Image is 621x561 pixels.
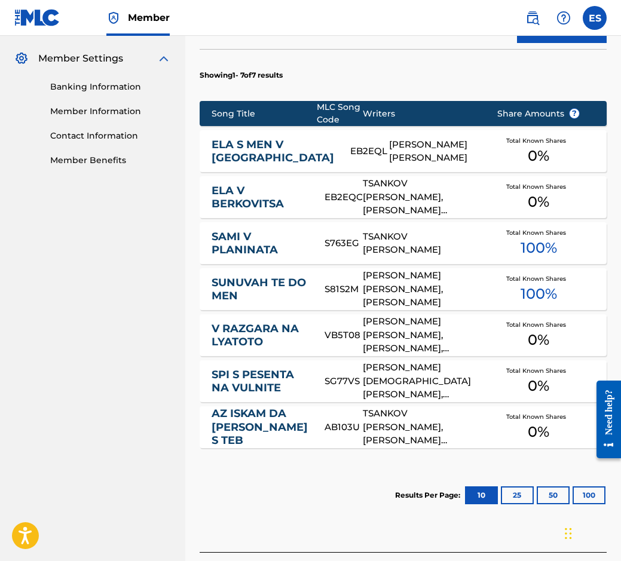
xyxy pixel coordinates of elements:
[506,320,571,329] span: Total Known Shares
[506,182,571,191] span: Total Known Shares
[363,361,479,401] div: [PERSON_NAME][DEMOGRAPHIC_DATA] [PERSON_NAME], [PERSON_NAME] [PERSON_NAME]
[363,269,479,309] div: [PERSON_NAME] [PERSON_NAME], [PERSON_NAME]
[325,375,363,388] div: SG77VS
[561,504,621,561] iframe: Chat Widget
[212,322,308,349] a: V RAZGARA NA LYATOTO
[14,51,29,66] img: Member Settings
[325,191,363,204] div: EB2EQC
[573,486,605,504] button: 100
[212,108,316,120] div: Song Title
[38,51,123,66] span: Member Settings
[528,421,549,443] span: 0 %
[506,366,571,375] span: Total Known Shares
[363,177,479,217] div: TSANKOV [PERSON_NAME], [PERSON_NAME] ETURSKI
[325,237,363,250] div: S763EG
[525,11,540,25] img: search
[212,368,308,395] a: SPI S PESENTA NA VULNITE
[50,130,171,142] a: Contact Information
[363,230,479,257] div: TSANKOV [PERSON_NAME]
[528,375,549,397] span: 0 %
[212,230,308,257] a: SAMI V PLANINATA
[506,228,571,237] span: Total Known Shares
[350,145,389,158] div: EB2EQL
[363,108,479,120] div: Writers
[565,516,572,551] div: Плъзни
[570,109,579,118] span: ?
[157,51,171,66] img: expand
[521,283,557,305] span: 100 %
[50,105,171,118] a: Member Information
[521,237,557,259] span: 100 %
[395,490,463,501] p: Results Per Page:
[50,154,171,167] a: Member Benefits
[521,6,544,30] a: Public Search
[561,504,621,561] div: Джаджи за чат
[552,6,576,30] div: Help
[212,184,308,211] a: ELA V BERKOVITSA
[212,407,308,447] a: AZ ISKAM DA [PERSON_NAME] S TEB
[389,138,479,165] div: [PERSON_NAME] [PERSON_NAME]
[317,101,363,126] div: MLC Song Code
[363,407,479,447] div: TSANKOV [PERSON_NAME], [PERSON_NAME] [PERSON_NAME]
[106,11,121,25] img: Top Rightsholder
[212,138,334,165] a: ELA S MEN V [GEOGRAPHIC_DATA]
[497,108,580,120] span: Share Amounts
[14,9,60,26] img: MLC Logo
[556,11,571,25] img: help
[325,421,363,434] div: AB103U
[363,315,479,355] div: [PERSON_NAME] [PERSON_NAME], [PERSON_NAME], [PERSON_NAME]
[528,145,549,167] span: 0 %
[528,329,549,351] span: 0 %
[588,372,621,468] iframe: Resource Center
[583,6,607,30] div: User Menu
[528,191,549,213] span: 0 %
[506,412,571,421] span: Total Known Shares
[325,283,363,296] div: S81S2M
[50,81,171,93] a: Banking Information
[128,11,170,24] span: Member
[212,276,308,303] a: SUNUVAH TE DO MEN
[506,274,571,283] span: Total Known Shares
[200,70,283,81] p: Showing 1 - 7 of 7 results
[506,136,571,145] span: Total Known Shares
[465,486,498,504] button: 10
[501,486,534,504] button: 25
[325,329,363,342] div: VB5T08
[537,486,570,504] button: 50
